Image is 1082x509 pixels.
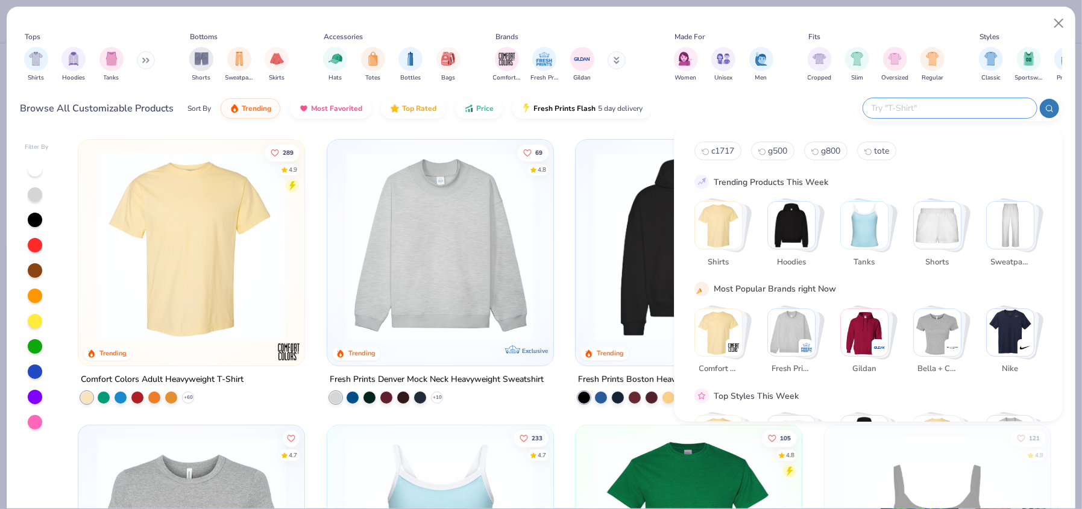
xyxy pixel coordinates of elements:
[772,257,811,269] span: Hoodies
[987,416,1034,463] img: Cozy
[808,31,820,42] div: Fits
[675,31,705,42] div: Made For
[913,416,969,487] button: Stack Card Button Athleisure
[808,47,832,83] div: filter for Cropped
[329,52,342,66] img: Hats Image
[230,104,239,113] img: trending.gif
[699,364,738,376] span: Comfort Colors
[1015,73,1043,83] span: Sportswear
[926,52,940,66] img: Regular Image
[189,47,213,83] button: filter button
[493,73,521,83] span: Comfort Colors
[851,52,864,66] img: Slim Image
[920,47,945,83] div: filter for Regular
[570,47,594,83] button: filter button
[851,73,863,83] span: Slim
[99,47,124,83] div: filter for Tanks
[821,145,840,157] span: g800
[920,47,945,83] button: filter button
[808,73,832,83] span: Cropped
[269,73,285,83] span: Skirts
[277,339,301,363] img: Comfort Colors logo
[711,145,734,157] span: c1717
[845,47,869,83] div: filter for Slim
[311,104,362,113] span: Most Favorited
[541,152,742,342] img: a90f7c54-8796-4cb2-9d6e-4e9644cfe0fe
[840,308,896,380] button: Stack Card Button Gildan
[493,47,521,83] button: filter button
[283,149,294,155] span: 289
[755,52,768,66] img: Men Image
[225,73,253,83] span: Sweatpants
[881,47,908,83] div: filter for Oversized
[61,47,86,83] div: filter for Hoodies
[242,104,271,113] span: Trending
[517,144,549,161] button: Like
[90,152,292,342] img: 029b8af0-80e6-406f-9fdc-fdf898547912
[588,152,789,342] img: 91acfc32-fd48-4d6b-bdad-a4c1a30ac3fc
[398,47,423,83] button: filter button
[804,142,848,160] button: g8002
[61,47,86,83] button: filter button
[1035,451,1043,460] div: 4.9
[987,309,1034,356] img: Nike
[981,73,1001,83] span: Classic
[768,416,815,463] img: Sportswear
[674,47,698,83] button: filter button
[874,145,889,157] span: tote
[24,47,48,83] button: filter button
[330,372,544,387] div: Fresh Prints Denver Mock Neck Heavyweight Sweatshirt
[476,104,494,113] span: Price
[535,50,553,68] img: Fresh Prints Image
[535,149,543,155] span: 69
[28,73,44,83] span: Shirts
[914,309,961,356] img: Bella + Canvas
[696,284,707,295] img: party_popper.gif
[808,47,832,83] button: filter button
[947,342,959,354] img: Bella + Canvas
[1022,52,1036,66] img: Sportswear Image
[361,47,385,83] div: filter for Totes
[845,257,884,269] span: Tanks
[532,435,543,441] span: 233
[914,416,961,463] img: Athleisure
[538,451,546,460] div: 4.7
[845,47,869,83] button: filter button
[914,202,961,249] img: Shorts
[696,176,707,187] img: trend_line.gif
[432,393,441,401] span: + 10
[768,145,787,157] span: g500
[696,391,707,402] img: pink_star.gif
[195,52,209,66] img: Shorts Image
[991,257,1030,269] span: Sweatpants
[290,98,371,119] button: Most Favorited
[918,257,957,269] span: Shorts
[436,47,461,83] div: filter for Bags
[874,342,886,354] img: Gildan
[530,47,558,83] button: filter button
[695,309,742,356] img: Comfort Colors
[67,52,80,66] img: Hoodies Image
[699,257,738,269] span: Shirts
[714,176,828,189] div: Trending Products This Week
[786,451,794,460] div: 4.8
[711,47,735,83] div: filter for Unisex
[694,416,750,487] button: Stack Card Button Classic
[857,142,896,160] button: tote3
[225,47,253,83] div: filter for Sweatpants
[987,202,1034,249] img: Sweatpants
[695,416,742,463] img: Classic
[81,372,244,387] div: Comfort Colors Adult Heavyweight T-Shirt
[187,103,211,114] div: Sort By
[984,52,998,66] img: Classic Image
[339,152,541,342] img: f5d85501-0dbb-4ee4-b115-c08fa3845d83
[1015,47,1043,83] button: filter button
[913,201,969,273] button: Stack Card Button Shorts
[441,73,455,83] span: Bags
[455,98,503,119] button: Price
[365,73,380,83] span: Totes
[105,52,118,66] img: Tanks Image
[99,47,124,83] button: filter button
[870,101,1028,115] input: Try "T-Shirt"
[1060,52,1073,66] img: Preppy Image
